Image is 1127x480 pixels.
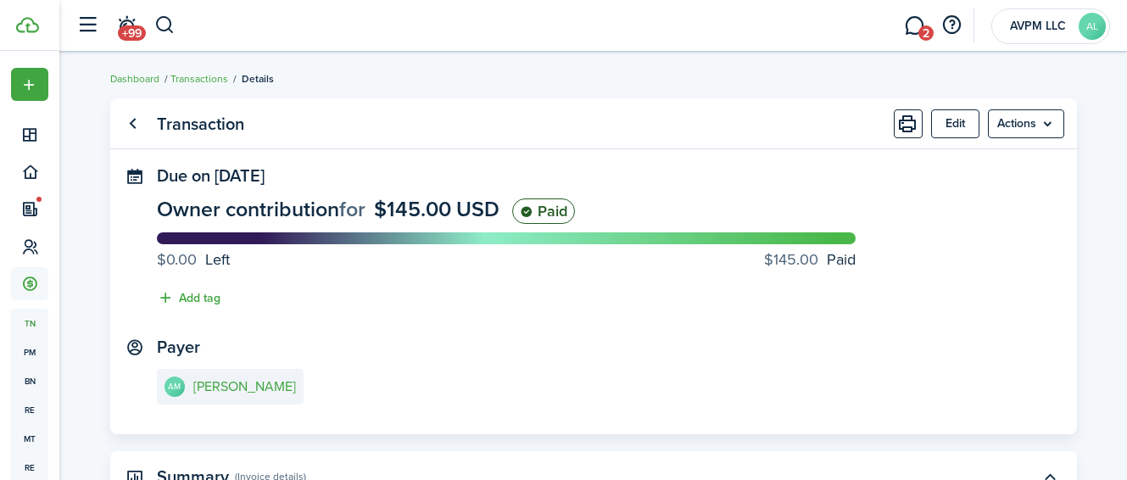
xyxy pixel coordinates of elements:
[193,379,296,394] e-details-info-title: [PERSON_NAME]
[71,9,103,42] button: Open sidebar
[154,11,176,40] button: Search
[374,193,499,225] span: $145.00 USD
[157,288,220,308] button: Add tag
[1079,13,1106,40] avatar-text: AL
[937,11,966,40] button: Open resource center
[11,338,48,366] a: pm
[11,424,48,453] a: mt
[988,109,1064,138] button: Open menu
[119,109,148,138] a: Go back
[894,109,923,138] button: Print
[764,248,856,271] progress-caption-label: Paid
[242,71,274,87] span: Details
[157,193,339,225] span: Owner contribution
[918,25,934,41] span: 2
[110,4,142,47] a: Notifications
[11,309,48,338] a: tn
[157,248,230,271] progress-caption-label: Left
[512,198,575,224] status: Paid
[157,248,197,271] progress-caption-label-value: $0.00
[16,17,39,33] img: TenantCloud
[157,163,265,188] span: Due on [DATE]
[11,395,48,424] a: re
[165,377,185,397] avatar-text: AM
[764,248,818,271] progress-caption-label-value: $145.00
[988,109,1064,138] menu-btn: Actions
[11,366,48,395] a: bn
[339,193,365,225] span: for
[931,109,979,138] button: Edit
[157,114,244,134] panel-main-title: Transaction
[898,4,930,47] a: Messaging
[1004,20,1072,32] span: AVPM LLC
[157,369,304,405] a: AM[PERSON_NAME]
[118,25,146,41] span: +99
[170,71,228,87] a: Transactions
[157,338,200,357] panel-main-title: Payer
[11,68,48,101] button: Open menu
[110,71,159,87] a: Dashboard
